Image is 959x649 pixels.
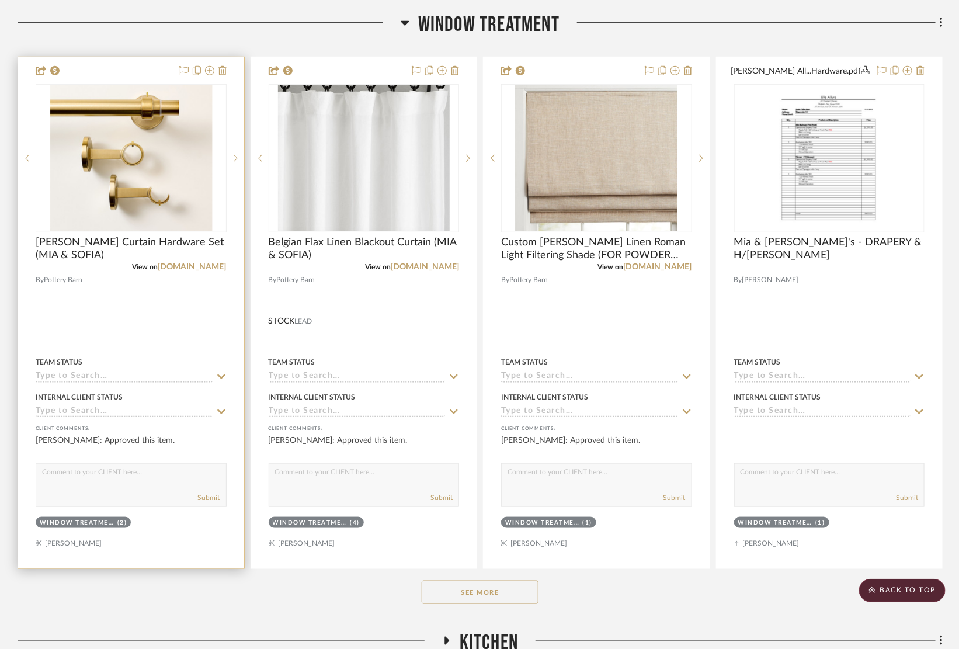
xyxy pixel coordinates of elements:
[501,236,692,262] span: Custom [PERSON_NAME] Linen Roman Light Filtering Shade (FOR POWDER ROOM)
[501,275,509,286] span: By
[859,579,946,602] scroll-to-top-button: BACK TO TOP
[896,492,918,503] button: Submit
[269,275,277,286] span: By
[269,372,446,383] input: Type to Search…
[277,275,315,286] span: Pottery Barn
[36,392,123,402] div: Internal Client Status
[36,236,227,262] span: [PERSON_NAME] Curtain Hardware Set (MIA & SOFIA)
[505,519,580,527] div: Window Treatment
[269,435,460,458] div: [PERSON_NAME]: Approved this item.
[815,519,825,527] div: (1)
[365,263,391,270] span: View on
[501,357,548,367] div: Team Status
[598,263,624,270] span: View on
[269,236,460,262] span: Belgian Flax Linen Blackout Curtain (MIA & SOFIA)
[36,357,82,367] div: Team Status
[430,492,453,503] button: Submit
[501,392,588,402] div: Internal Client Status
[278,85,450,231] img: Belgian Flax Linen Blackout Curtain (MIA & SOFIA)
[738,519,813,527] div: Window Treatment
[269,392,356,402] div: Internal Client Status
[624,263,692,271] a: [DOMAIN_NAME]
[350,519,360,527] div: (4)
[731,64,871,78] button: [PERSON_NAME] All...Hardware.pdf
[117,519,127,527] div: (2)
[36,407,213,418] input: Type to Search…
[734,236,925,262] span: Mia & [PERSON_NAME]'s - DRAPERY & H/[PERSON_NAME]
[509,275,548,286] span: Pottery Barn
[734,372,911,383] input: Type to Search…
[158,263,227,271] a: [DOMAIN_NAME]
[734,275,742,286] span: By
[40,519,114,527] div: Window Treatment
[50,85,212,231] img: Everson Curtain Hardware Set (MIA & SOFIA)
[773,85,885,231] img: Mia & Sophia's - DRAPERY & H/Ware
[742,275,799,286] span: [PERSON_NAME]
[36,372,213,383] input: Type to Search…
[36,435,227,458] div: [PERSON_NAME]: Approved this item.
[501,435,692,458] div: [PERSON_NAME]: Approved this item.
[515,85,677,231] img: Custom Emery Linen Roman Light Filtering Shade (FOR POWDER ROOM)
[391,263,459,271] a: [DOMAIN_NAME]
[422,581,538,604] button: See More
[269,407,446,418] input: Type to Search…
[583,519,593,527] div: (1)
[269,357,315,367] div: Team Status
[198,492,220,503] button: Submit
[501,372,678,383] input: Type to Search…
[734,357,781,367] div: Team Status
[36,85,226,232] div: 0
[36,275,44,286] span: By
[44,275,82,286] span: Pottery Barn
[663,492,686,503] button: Submit
[418,12,560,37] span: Window Treatment
[734,407,911,418] input: Type to Search…
[735,85,925,232] div: 0
[133,263,158,270] span: View on
[734,392,821,402] div: Internal Client Status
[501,407,678,418] input: Type to Search…
[273,519,348,527] div: Window Treatment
